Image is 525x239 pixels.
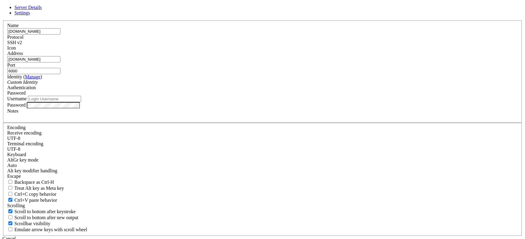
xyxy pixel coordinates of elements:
[7,85,36,90] label: Authentication
[8,186,12,190] input: Treat Alt key as Meta key
[14,192,56,197] span: Ctrl+C copy behavior
[7,80,518,85] div: Custom Identity
[7,62,15,68] label: Port
[7,130,41,135] label: Set the expected encoding for data received from the host. If the encodings do not match, visual ...
[7,96,27,101] label: Username
[7,102,26,107] label: Password
[7,192,56,197] label: Ctrl-C copies if true, send ^C to host if false. Ctrl-Shift-C sends ^C to host if true, copies if...
[7,136,518,141] div: UTF-8
[7,186,64,191] label: Whether the Alt key acts as a Meta key or as a distinct Alt key.
[14,227,87,232] span: Emulate arrow keys with scroll wheel
[14,186,64,191] span: Treat Alt key as Meta key
[7,23,19,28] label: Name
[7,68,60,74] input: Port Number
[7,180,54,185] label: If true, the backspace should send BS ('\x08', aka ^H). Otherwise the backspace key should send '...
[14,10,30,15] a: Settings
[7,221,50,226] label: The vertical scrollbar mode.
[14,215,78,220] span: Scroll to bottom after new output
[7,147,518,152] div: UTF-8
[7,51,23,56] label: Address
[7,203,25,208] label: Scrolling
[7,28,60,35] input: Server Name
[7,90,26,95] span: Password
[7,45,16,50] label: Icon
[25,74,41,79] a: Manage
[7,163,518,168] div: Auto
[7,215,78,220] label: Scroll to bottom after new output.
[7,152,26,157] label: Keyboard
[7,80,38,85] i: Custom Identity
[8,221,12,225] input: Scrollbar visibility
[7,90,518,96] div: Password
[28,96,81,102] input: Login Username
[7,141,43,146] label: The default terminal encoding. ISO-2022 enables character map translations (like graphics maps). ...
[7,40,22,45] span: SSH v2
[7,136,20,141] span: UTF-8
[14,198,57,203] span: Ctrl+V paste behavior
[14,5,42,10] a: Server Details
[7,125,26,130] label: Encoding
[14,180,54,185] span: Backspace as Ctrl-H
[14,209,76,214] span: Scroll to bottom after keystroke
[7,209,76,214] label: Whether to scroll to the bottom on any keystroke.
[7,168,57,173] label: Controls how the Alt key is handled. Escape: Send an ESC prefix. 8-Bit: Add 128 to the typed char...
[8,180,12,184] input: Backspace as Ctrl-H
[7,198,57,203] label: Ctrl+V pastes if true, sends ^V to host if false. Ctrl+Shift+V sends ^V to host if true, pastes i...
[8,215,12,219] input: Scroll to bottom after new output
[7,56,60,62] input: Host Name or IP
[7,163,17,168] span: Auto
[7,174,518,179] div: Escape
[8,209,12,213] input: Scroll to bottom after keystroke
[7,35,23,40] label: Protocol
[7,108,18,113] label: Notes
[14,221,50,226] span: Scrollbar visibility
[7,147,20,152] span: UTF-8
[7,157,38,162] label: Set the expected encoding for data received from the host. If the encodings do not match, visual ...
[7,174,21,179] span: Escape
[7,40,518,45] div: SSH v2
[8,227,12,231] input: Emulate arrow keys with scroll wheel
[23,74,42,79] span: ( )
[8,198,12,202] input: Ctrl+V paste behavior
[8,192,12,196] input: Ctrl+C copy behavior
[7,227,87,232] label: When using the alternative screen buffer, and DECCKM (Application Cursor Keys) is active, mouse w...
[7,74,42,79] label: Identity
